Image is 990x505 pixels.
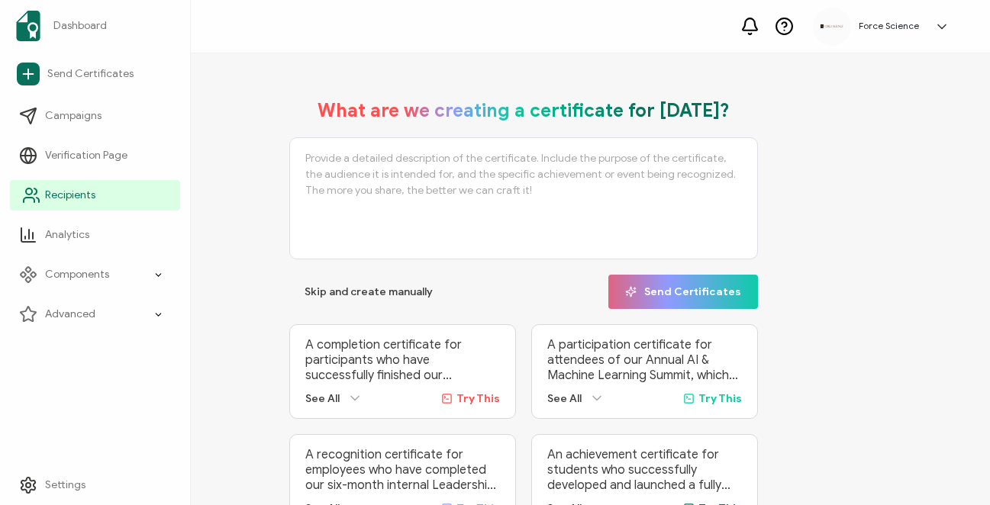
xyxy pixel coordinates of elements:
span: Analytics [45,227,89,243]
a: Campaigns [10,101,180,131]
p: A completion certificate for participants who have successfully finished our ‘Advanced Digital Ma... [305,337,500,383]
span: Verification Page [45,148,127,163]
h1: What are we creating a certificate for [DATE]? [318,99,730,122]
a: Settings [10,470,180,500]
a: Send Certificates [10,56,180,92]
a: Dashboard [10,5,180,47]
span: Advanced [45,307,95,322]
span: Send Certificates [47,66,134,82]
img: sertifier-logomark-colored.svg [16,11,40,41]
p: A participation certificate for attendees of our Annual AI & Machine Learning Summit, which broug... [547,337,742,383]
span: Try This [698,392,742,405]
span: Try This [456,392,500,405]
p: An achievement certificate for students who successfully developed and launched a fully functiona... [547,447,742,493]
span: Recipients [45,188,95,203]
span: Dashboard [53,18,107,34]
span: See All [305,392,340,405]
span: Components [45,267,109,282]
span: Campaigns [45,108,102,124]
button: Skip and create manually [289,275,448,309]
a: Recipients [10,180,180,211]
h5: Force Science [859,21,919,31]
span: Skip and create manually [305,287,433,298]
img: d96c2383-09d7-413e-afb5-8f6c84c8c5d6.png [821,24,843,28]
p: A recognition certificate for employees who have completed our six-month internal Leadership Deve... [305,447,500,493]
a: Analytics [10,220,180,250]
span: Send Certificates [625,286,741,298]
span: See All [547,392,582,405]
a: Verification Page [10,140,180,171]
span: Settings [45,478,85,493]
button: Send Certificates [608,275,758,309]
